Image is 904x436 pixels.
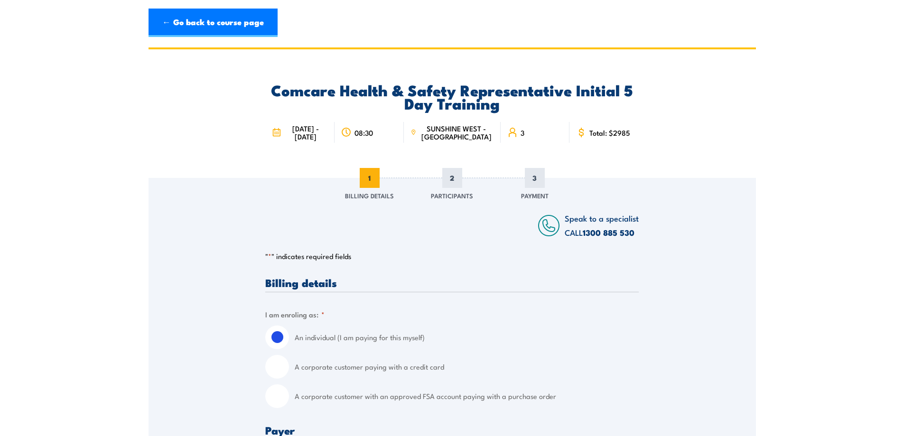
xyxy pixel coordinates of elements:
label: A corporate customer with an approved FSA account paying with a purchase order [295,384,639,408]
legend: I am enroling as: [265,309,325,320]
span: 3 [521,129,524,137]
span: [DATE] - [DATE] [284,124,328,140]
label: A corporate customer paying with a credit card [295,355,639,379]
span: Participants [431,191,473,200]
span: Speak to a specialist CALL [565,212,639,238]
a: ← Go back to course page [149,9,278,37]
span: 1 [360,168,380,188]
p: " " indicates required fields [265,251,639,261]
span: 3 [525,168,545,188]
span: Billing Details [345,191,394,200]
span: Total: $2985 [589,129,630,137]
a: 1300 885 530 [583,226,634,239]
span: SUNSHINE WEST - [GEOGRAPHIC_DATA] [419,124,494,140]
span: 2 [442,168,462,188]
label: An individual (I am paying for this myself) [295,325,639,349]
span: 08:30 [354,129,373,137]
h3: Payer [265,425,639,436]
h2: Comcare Health & Safety Representative Initial 5 Day Training [265,83,639,110]
h3: Billing details [265,277,639,288]
span: Payment [521,191,549,200]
